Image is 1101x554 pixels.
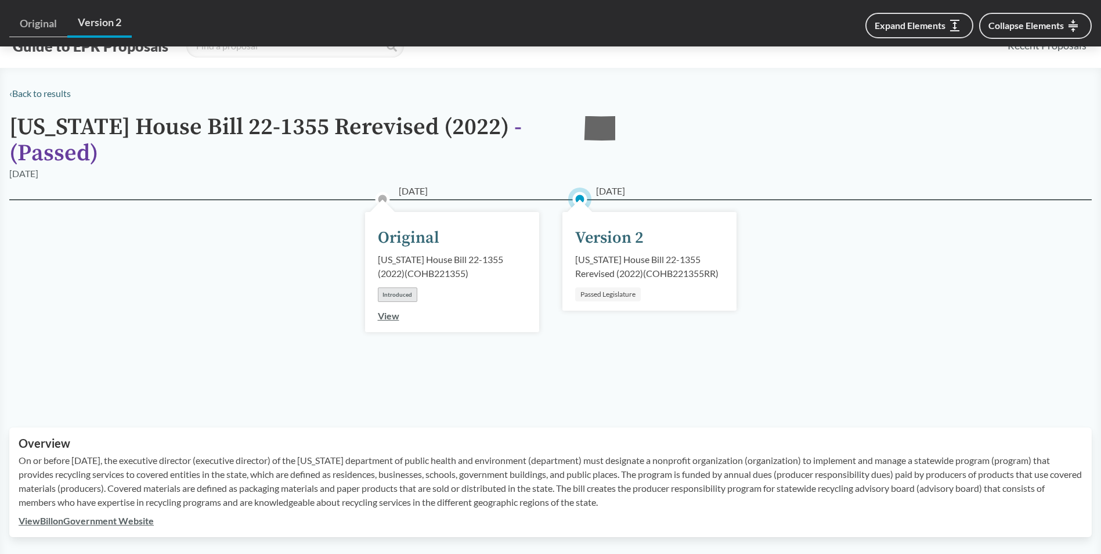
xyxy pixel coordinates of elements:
[378,310,399,321] a: View
[979,13,1092,39] button: Collapse Elements
[19,454,1082,509] p: On or before [DATE], the executive director (executive director) of the [US_STATE] department of ...
[19,437,1082,450] h2: Overview
[378,253,526,280] div: [US_STATE] House Bill 22-1355 (2022) ( COHB221355 )
[378,287,417,302] div: Introduced
[596,184,625,198] span: [DATE]
[378,226,439,250] div: Original
[9,113,522,168] span: - ( Passed )
[9,167,38,181] div: [DATE]
[19,515,154,526] a: ViewBillonGovernment Website
[575,287,641,301] div: Passed Legislature
[575,226,644,250] div: Version 2
[67,9,132,38] a: Version 2
[9,114,566,167] h1: [US_STATE] House Bill 22-1355 Rerevised (2022)
[865,13,973,38] button: Expand Elements
[9,10,67,37] a: Original
[9,88,71,99] a: ‹Back to results
[575,253,724,280] div: [US_STATE] House Bill 22-1355 Rerevised (2022) ( COHB221355RR )
[399,184,428,198] span: [DATE]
